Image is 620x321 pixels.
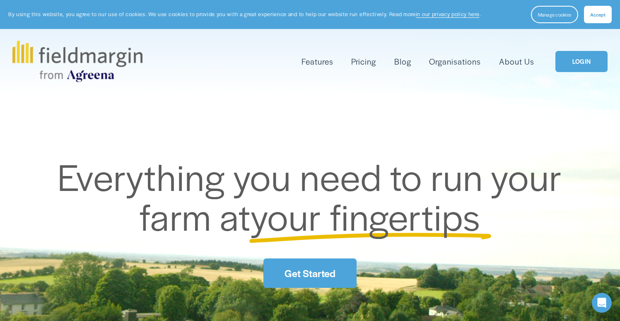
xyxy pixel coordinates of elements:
button: Accept [584,6,612,23]
img: fieldmargin.com [12,41,142,82]
a: About Us [499,55,534,68]
div: Open Intercom Messenger [592,293,612,313]
a: Get Started [263,258,356,288]
a: Blog [394,55,411,68]
p: By using this website, you agree to our use of cookies. We use cookies to provide you with a grea... [8,10,481,18]
a: folder dropdown [302,55,333,68]
span: Features [302,56,333,68]
a: LOGIN [555,51,608,72]
span: Accept [590,11,606,18]
a: Pricing [351,55,376,68]
a: in our privacy policy here [416,10,480,18]
a: Organisations [429,55,481,68]
span: your fingertips [251,190,480,241]
span: Manage cookies [538,11,571,18]
button: Manage cookies [531,6,578,23]
span: Everything you need to run your farm at [58,150,571,241]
